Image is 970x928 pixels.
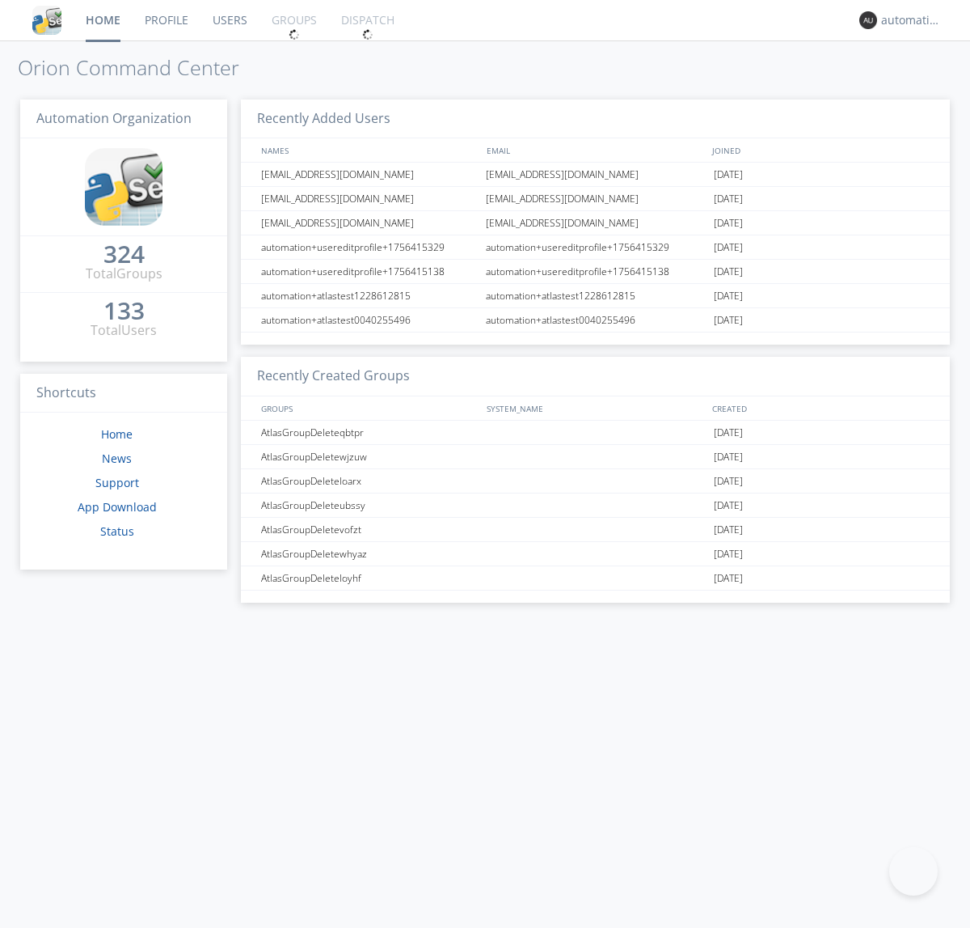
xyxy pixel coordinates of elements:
[257,494,481,517] div: AtlasGroupDeleteubssy
[86,265,162,283] div: Total Groups
[714,260,743,284] span: [DATE]
[362,29,373,40] img: spin.svg
[257,421,481,444] div: AtlasGroupDeleteqbtpr
[95,475,139,490] a: Support
[241,235,950,260] a: automation+usereditprofile+1756415329automation+usereditprofile+1756415329[DATE]
[257,518,481,541] div: AtlasGroupDeletevofzt
[714,542,743,566] span: [DATE]
[36,109,192,127] span: Automation Organization
[101,426,133,442] a: Home
[714,494,743,518] span: [DATE]
[708,396,934,420] div: CREATED
[714,187,743,211] span: [DATE]
[78,499,157,515] a: App Download
[482,308,710,332] div: automation+atlastest0040255496
[32,6,61,35] img: cddb5a64eb264b2086981ab96f4c1ba7
[482,163,710,186] div: [EMAIL_ADDRESS][DOMAIN_NAME]
[85,148,162,226] img: cddb5a64eb264b2086981ab96f4c1ba7
[102,451,132,466] a: News
[257,187,481,210] div: [EMAIL_ADDRESS][DOMAIN_NAME]
[241,211,950,235] a: [EMAIL_ADDRESS][DOMAIN_NAME][EMAIL_ADDRESS][DOMAIN_NAME][DATE]
[482,260,710,283] div: automation+usereditprofile+1756415138
[257,469,481,493] div: AtlasGroupDeleteloarx
[241,566,950,591] a: AtlasGroupDeleteloyhf[DATE]
[482,235,710,259] div: automation+usereditprofile+1756415329
[714,163,743,187] span: [DATE]
[103,303,145,319] div: 133
[20,374,227,413] h3: Shortcuts
[103,303,145,321] a: 133
[257,284,481,307] div: automation+atlastest1228612815
[257,163,481,186] div: [EMAIL_ADDRESS][DOMAIN_NAME]
[714,235,743,260] span: [DATE]
[859,11,877,29] img: 373638.png
[241,421,950,445] a: AtlasGroupDeleteqbtpr[DATE]
[714,445,743,469] span: [DATE]
[241,445,950,469] a: AtlasGroupDeletewjzuw[DATE]
[241,357,950,396] h3: Recently Created Groups
[714,308,743,333] span: [DATE]
[257,396,479,420] div: GROUPS
[241,518,950,542] a: AtlasGroupDeletevofzt[DATE]
[257,445,481,468] div: AtlasGroupDeletewjzuw
[714,566,743,591] span: [DATE]
[257,260,481,283] div: automation+usereditprofile+1756415138
[103,246,145,262] div: 324
[714,421,743,445] span: [DATE]
[257,566,481,590] div: AtlasGroupDeleteloyhf
[714,211,743,235] span: [DATE]
[103,246,145,265] a: 324
[241,100,950,139] h3: Recently Added Users
[881,12,942,28] div: automation+atlas0018
[708,138,934,162] div: JOINED
[241,308,950,333] a: automation+atlastest0040255496automation+atlastest0040255496[DATE]
[241,284,950,308] a: automation+atlastest1228612815automation+atlastest1228612815[DATE]
[714,518,743,542] span: [DATE]
[241,469,950,494] a: AtlasGroupDeleteloarx[DATE]
[482,187,710,210] div: [EMAIL_ADDRESS][DOMAIN_NAME]
[241,494,950,518] a: AtlasGroupDeleteubssy[DATE]
[241,260,950,284] a: automation+usereditprofile+1756415138automation+usereditprofile+1756415138[DATE]
[889,847,938,896] iframe: Toggle Customer Support
[257,308,481,332] div: automation+atlastest0040255496
[482,211,710,235] div: [EMAIL_ADDRESS][DOMAIN_NAME]
[289,29,300,40] img: spin.svg
[241,187,950,211] a: [EMAIL_ADDRESS][DOMAIN_NAME][EMAIL_ADDRESS][DOMAIN_NAME][DATE]
[257,542,481,566] div: AtlasGroupDeletewhyaz
[714,284,743,308] span: [DATE]
[483,138,708,162] div: EMAIL
[483,396,708,420] div: SYSTEM_NAME
[241,163,950,187] a: [EMAIL_ADDRESS][DOMAIN_NAME][EMAIL_ADDRESS][DOMAIN_NAME][DATE]
[91,321,157,340] div: Total Users
[100,523,134,539] a: Status
[714,469,743,494] span: [DATE]
[482,284,710,307] div: automation+atlastest1228612815
[257,138,479,162] div: NAMES
[257,235,481,259] div: automation+usereditprofile+1756415329
[241,542,950,566] a: AtlasGroupDeletewhyaz[DATE]
[257,211,481,235] div: [EMAIL_ADDRESS][DOMAIN_NAME]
